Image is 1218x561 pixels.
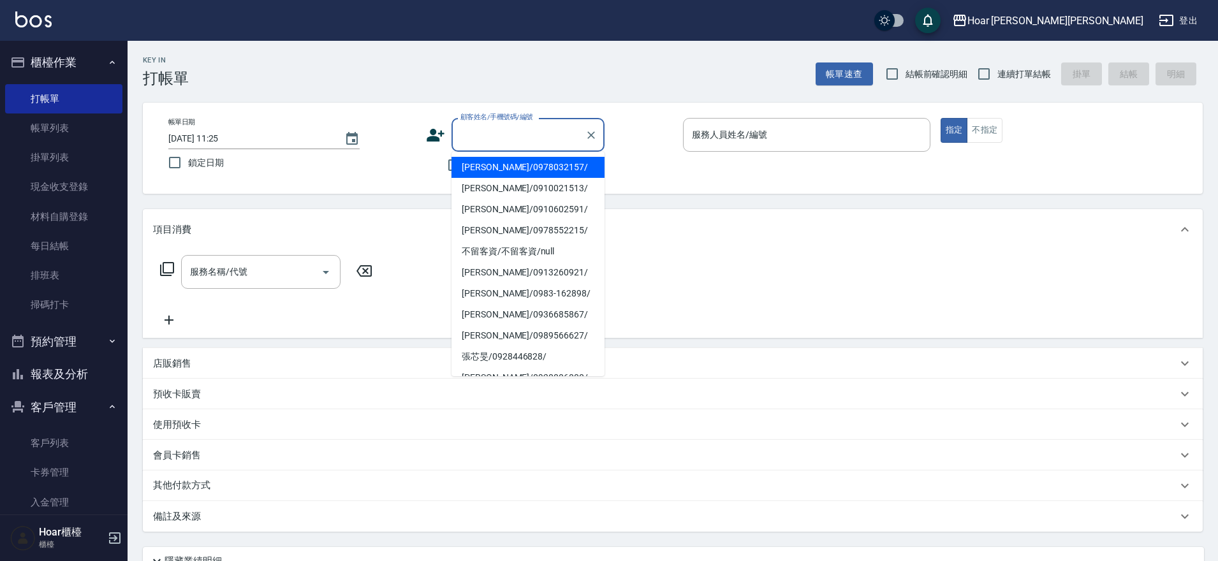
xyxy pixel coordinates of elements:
[153,449,201,462] p: 會員卡銷售
[143,348,1203,379] div: 店販銷售
[337,124,367,154] button: Choose date, selected date is 2025-08-21
[153,479,217,493] p: 其他付款方式
[967,118,1002,143] button: 不指定
[5,84,122,113] a: 打帳單
[5,46,122,79] button: 櫃檯作業
[5,391,122,424] button: 客戶管理
[906,68,968,81] span: 結帳前確認明細
[5,488,122,517] a: 入金管理
[39,539,104,550] p: 櫃檯
[316,262,336,282] button: Open
[143,409,1203,440] div: 使用預收卡
[451,283,605,304] li: [PERSON_NAME]/0983-162898/
[143,470,1203,501] div: 其他付款方式
[153,388,201,401] p: 預收卡販賣
[5,325,122,358] button: 預約管理
[451,199,605,220] li: [PERSON_NAME]/0910602591/
[460,112,533,122] label: 顧客姓名/手機號碼/編號
[582,126,600,144] button: Clear
[143,379,1203,409] div: 預收卡販賣
[451,262,605,283] li: [PERSON_NAME]/0913260921/
[5,428,122,458] a: 客戶列表
[451,367,605,388] li: [PERSON_NAME]/0920006000/
[143,56,189,64] h2: Key In
[451,220,605,241] li: [PERSON_NAME]/0978552215/
[39,526,104,539] h5: Hoar櫃檯
[153,223,191,237] p: 項目消費
[143,440,1203,470] div: 會員卡銷售
[947,8,1148,34] button: Hoar [PERSON_NAME][PERSON_NAME]
[5,261,122,290] a: 排班表
[5,113,122,143] a: 帳單列表
[5,231,122,261] a: 每日結帳
[10,525,36,551] img: Person
[168,117,195,127] label: 帳單日期
[153,357,191,370] p: 店販銷售
[967,13,1143,29] div: Hoar [PERSON_NAME][PERSON_NAME]
[15,11,52,27] img: Logo
[188,156,224,170] span: 鎖定日期
[5,458,122,487] a: 卡券管理
[5,358,122,391] button: 報表及分析
[143,209,1203,250] div: 項目消費
[451,157,605,178] li: [PERSON_NAME]/0978032157/
[168,128,332,149] input: YYYY/MM/DD hh:mm
[451,325,605,346] li: [PERSON_NAME]/0989566627/
[153,510,201,523] p: 備註及來源
[153,418,201,432] p: 使用預收卡
[451,346,605,367] li: 張芯旻/0928446828/
[143,501,1203,532] div: 備註及來源
[997,68,1051,81] span: 連續打單結帳
[451,178,605,199] li: [PERSON_NAME]/0910021513/
[451,304,605,325] li: [PERSON_NAME]/0936685867/
[5,143,122,172] a: 掛單列表
[1154,9,1203,33] button: 登出
[143,69,189,87] h3: 打帳單
[5,172,122,201] a: 現金收支登錄
[5,202,122,231] a: 材料自購登錄
[941,118,968,143] button: 指定
[915,8,941,33] button: save
[816,62,873,86] button: 帳單速查
[5,290,122,319] a: 掃碼打卡
[451,241,605,262] li: 不留客資/不留客資/null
